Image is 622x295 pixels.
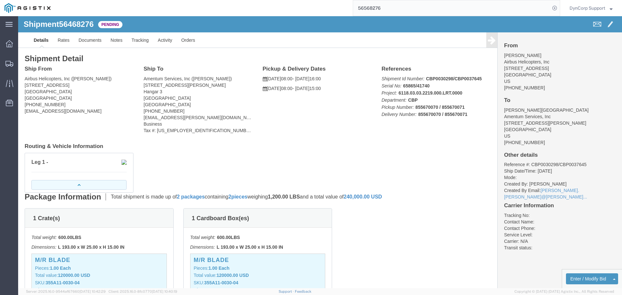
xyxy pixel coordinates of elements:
iframe: FS Legacy Container [18,16,622,288]
button: DynCorp Support [569,4,613,12]
span: Client: 2025.16.0-8fc0770 [109,289,177,293]
a: Support [279,289,295,293]
span: [DATE] 10:42:29 [79,289,106,293]
span: [DATE] 10:40:19 [152,289,177,293]
img: logo [5,3,51,13]
span: Server: 2025.16.0-9544af67660 [26,289,106,293]
input: Search for shipment number, reference number [353,0,550,16]
span: Copyright © [DATE]-[DATE] Agistix Inc., All Rights Reserved [514,289,614,294]
a: Feedback [295,289,311,293]
span: DynCorp Support [570,5,605,12]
